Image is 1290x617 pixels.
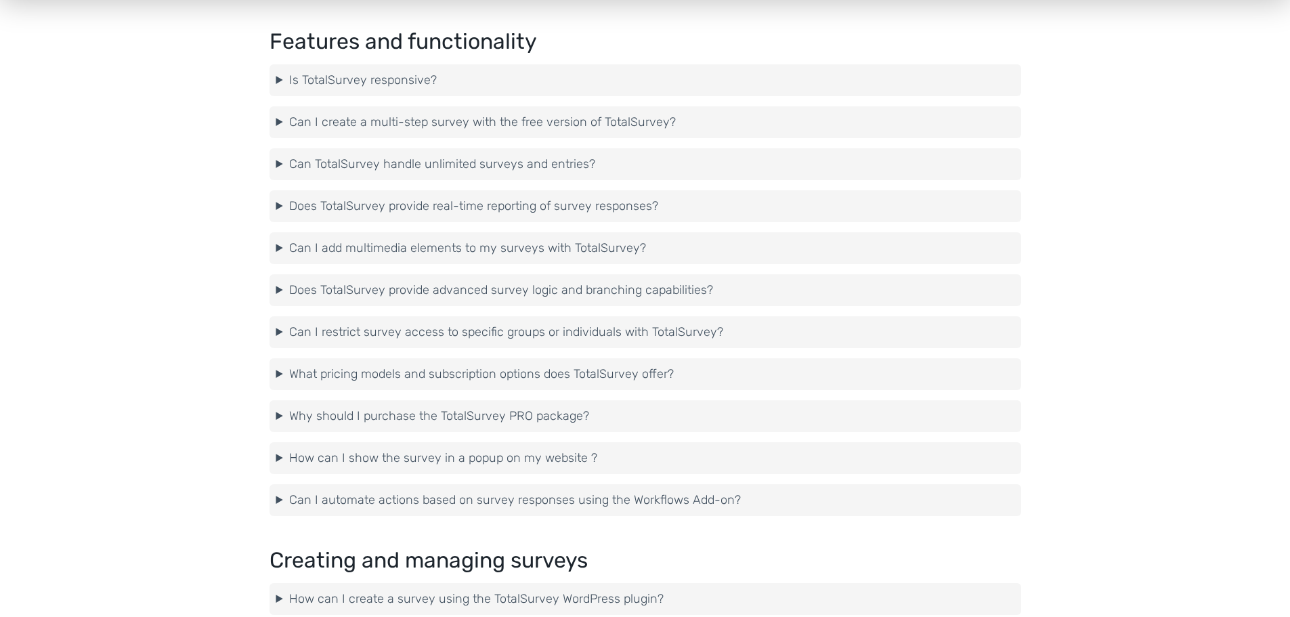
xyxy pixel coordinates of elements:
[276,590,1014,608] summary: How can I create a survey using the TotalSurvey WordPress plugin?
[276,113,1014,131] summary: Can I create a multi-step survey with the free version of TotalSurvey?
[276,365,1014,383] summary: What pricing models and subscription options does TotalSurvey offer?
[270,30,1021,54] h2: Features and functionality
[276,407,1014,425] summary: Why should I purchase the TotalSurvey PRO package?
[276,449,1014,467] summary: How can I show the survey in a popup on my website ?
[276,323,1014,341] summary: Can I restrict survey access to specific groups or individuals with TotalSurvey?
[276,281,1014,299] summary: Does TotalSurvey provide advanced survey logic and branching capabilities?
[276,197,1014,215] summary: Does TotalSurvey provide real-time reporting of survey responses?
[276,155,1014,173] summary: Can TotalSurvey handle unlimited surveys and entries?
[276,491,1014,509] summary: Can I automate actions based on survey responses using the Workflows Add-on?
[270,549,1021,572] h2: Creating and managing surveys
[276,71,1014,89] summary: Is TotalSurvey responsive?
[276,239,1014,257] summary: Can I add multimedia elements to my surveys with TotalSurvey?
